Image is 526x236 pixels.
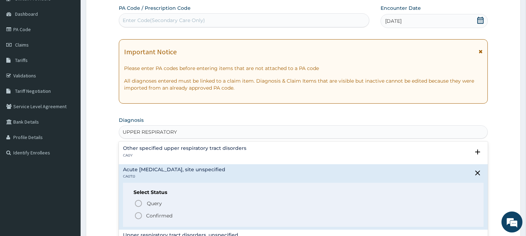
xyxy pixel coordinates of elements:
[15,57,28,63] span: Tariffs
[4,160,134,184] textarea: Type your message and hit 'Enter'
[385,18,402,25] span: [DATE]
[115,4,132,20] div: Minimize live chat window
[123,17,205,24] div: Enter Code(Secondary Care Only)
[36,39,118,48] div: Chat with us now
[147,200,162,207] span: Query
[123,153,246,158] p: CA0Y
[124,48,177,56] h1: Important Notice
[473,148,482,156] i: open select status
[15,88,51,94] span: Tariff Negotiation
[473,169,482,177] i: close select status
[41,72,97,143] span: We're online!
[124,77,483,91] p: All diagnoses entered must be linked to a claim item. Diagnosis & Claim Items that are visible bu...
[123,174,225,179] p: CA07.0
[119,117,144,124] label: Diagnosis
[134,199,143,208] i: status option query
[13,35,28,53] img: d_794563401_company_1708531726252_794563401
[123,146,246,151] h4: Other specified upper respiratory tract disorders
[123,167,225,172] h4: Acute [MEDICAL_DATA], site unspecified
[134,190,473,195] h6: Select Status
[381,5,421,12] label: Encounter Date
[119,5,191,12] label: PA Code / Prescription Code
[15,11,38,17] span: Dashboard
[146,212,172,219] p: Confirmed
[134,211,143,220] i: status option filled
[124,65,483,72] p: Please enter PA codes before entering items that are not attached to a PA code
[15,42,29,48] span: Claims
